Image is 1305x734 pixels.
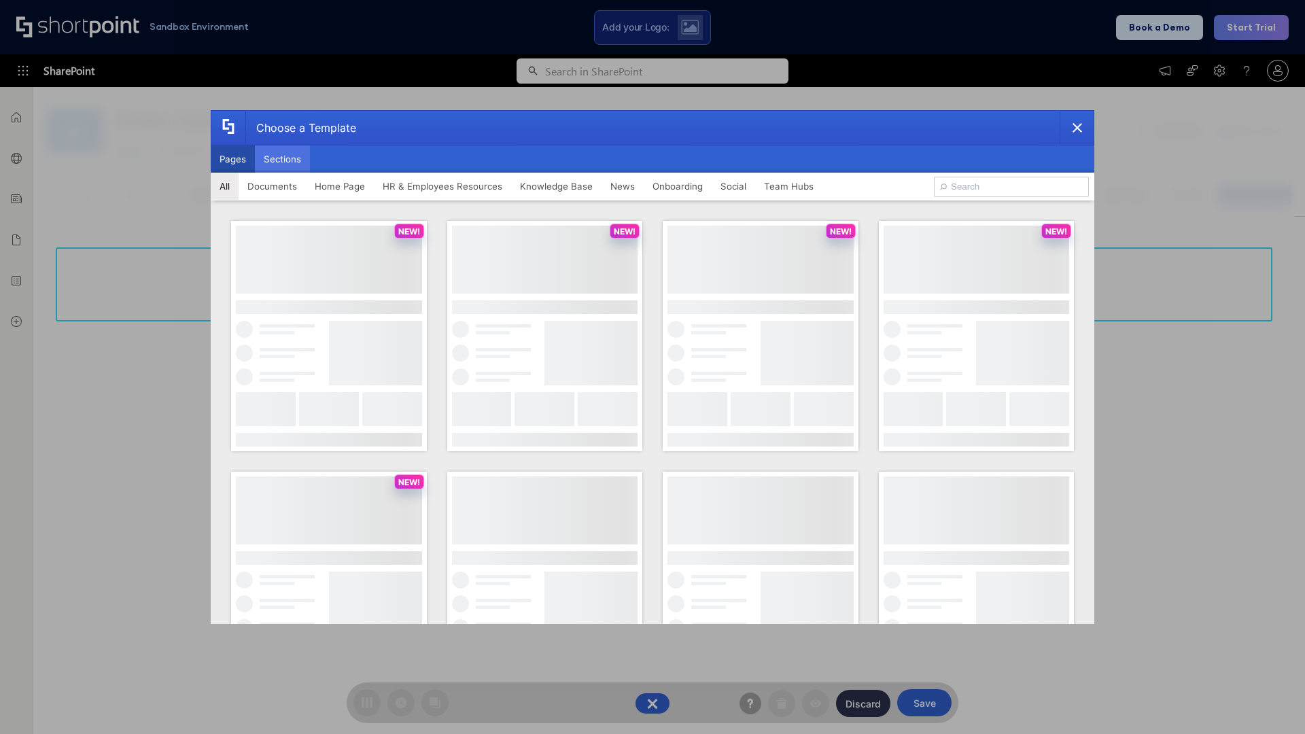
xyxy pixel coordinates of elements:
[245,111,356,145] div: Choose a Template
[830,226,852,237] p: NEW!
[511,173,602,200] button: Knowledge Base
[211,110,1094,624] div: template selector
[211,145,255,173] button: Pages
[306,173,374,200] button: Home Page
[398,477,420,487] p: NEW!
[1237,669,1305,734] iframe: Chat Widget
[398,226,420,237] p: NEW!
[644,173,712,200] button: Onboarding
[239,173,306,200] button: Documents
[614,226,636,237] p: NEW!
[934,177,1089,197] input: Search
[602,173,644,200] button: News
[255,145,310,173] button: Sections
[712,173,755,200] button: Social
[374,173,511,200] button: HR & Employees Resources
[211,173,239,200] button: All
[1045,226,1067,237] p: NEW!
[755,173,822,200] button: Team Hubs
